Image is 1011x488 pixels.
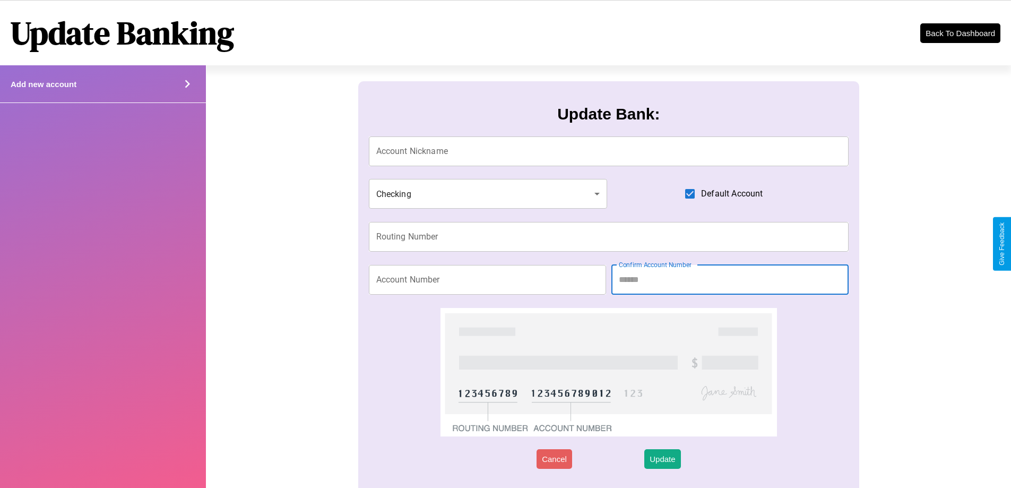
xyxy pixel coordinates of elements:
[701,187,763,200] span: Default Account
[11,80,76,89] h4: Add new account
[619,260,692,269] label: Confirm Account Number
[557,105,660,123] h3: Update Bank:
[998,222,1006,266] div: Give Feedback
[644,449,680,469] button: Update
[369,179,608,209] div: Checking
[920,23,1000,43] button: Back To Dashboard
[11,11,234,55] h1: Update Banking
[537,449,572,469] button: Cancel
[440,308,776,436] img: check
